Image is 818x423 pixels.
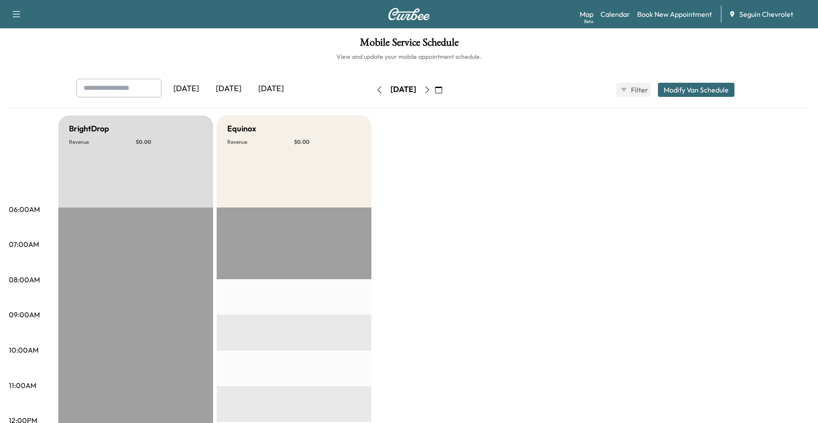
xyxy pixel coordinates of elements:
[390,84,416,95] div: [DATE]
[9,204,40,215] p: 06:00AM
[9,274,40,285] p: 08:00AM
[739,9,793,19] span: Seguin Chevrolet
[631,85,647,95] span: Filter
[69,138,136,146] p: Revenue
[165,79,207,99] div: [DATE]
[9,52,809,61] h6: View and update your mobile appointment schedule.
[136,138,203,146] p: $ 0.00
[9,380,36,391] p: 11:00AM
[227,123,256,135] h5: Equinox
[69,123,109,135] h5: BrightDrop
[658,83,734,97] button: Modify Van Schedule
[637,9,712,19] a: Book New Appointment
[388,8,430,20] img: Curbee Logo
[227,138,294,146] p: Revenue
[9,309,40,320] p: 09:00AM
[584,18,593,25] div: Beta
[9,37,809,52] h1: Mobile Service Schedule
[9,239,39,250] p: 07:00AM
[250,79,292,99] div: [DATE]
[600,9,630,19] a: Calendar
[207,79,250,99] div: [DATE]
[9,345,38,355] p: 10:00AM
[294,138,361,146] p: $ 0.00
[580,9,593,19] a: MapBeta
[616,83,651,97] button: Filter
